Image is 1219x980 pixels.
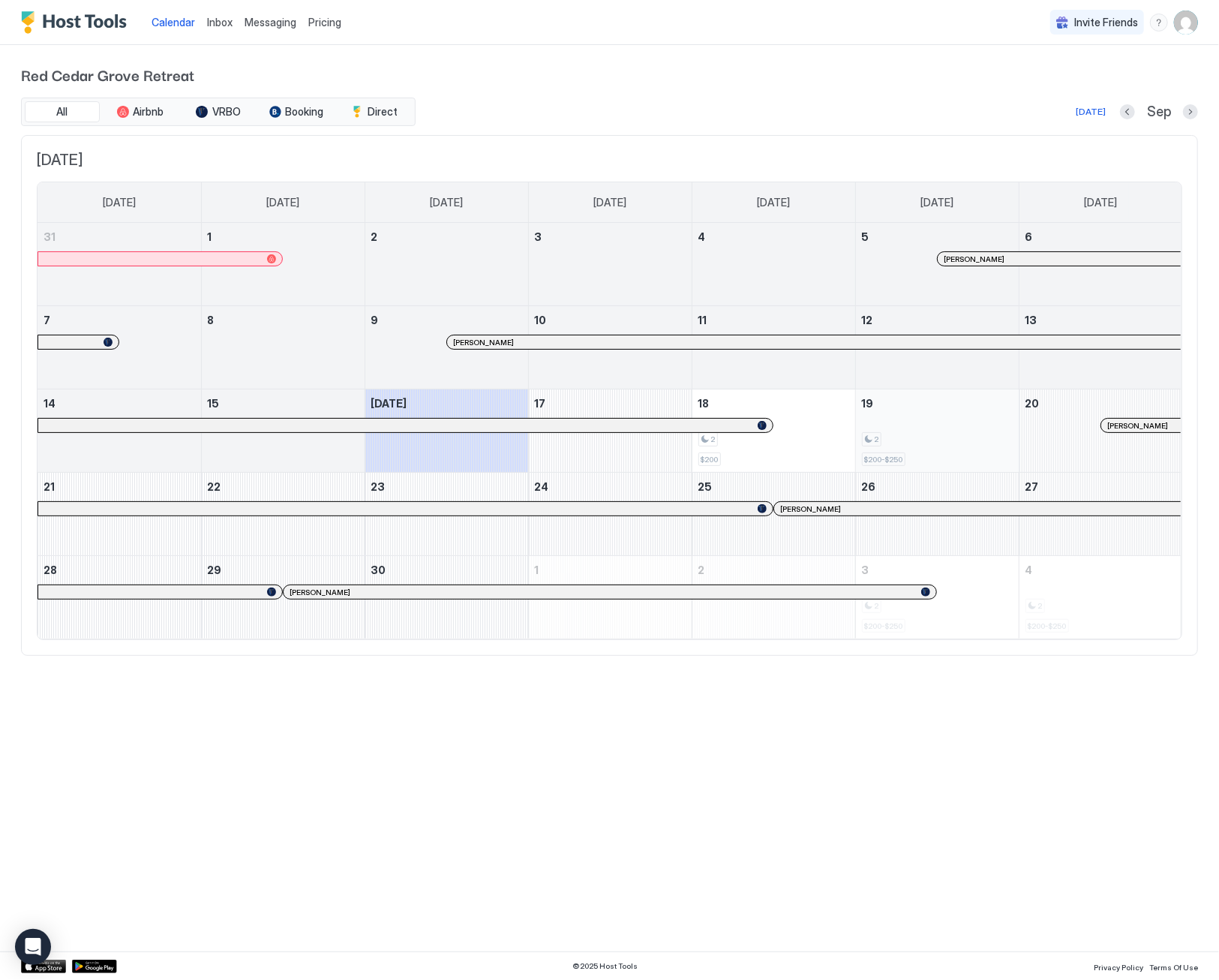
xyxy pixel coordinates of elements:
[1025,480,1039,493] span: 27
[290,588,350,597] span: [PERSON_NAME]
[862,480,876,493] span: 26
[1120,104,1135,119] button: Previous month
[1147,104,1171,121] span: Sep
[371,564,386,576] span: 30
[757,196,790,209] span: [DATE]
[698,397,710,410] span: 18
[365,223,528,251] a: September 2, 2025
[698,230,706,243] span: 4
[134,105,164,119] span: Airbnb
[1069,182,1132,223] a: Saturday
[1074,16,1138,29] span: Invite Friends
[698,480,713,493] span: 25
[365,306,528,334] a: September 9, 2025
[181,101,256,122] button: VRBO
[251,182,314,223] a: Monday
[453,338,514,347] span: [PERSON_NAME]
[208,480,221,493] span: 22
[208,564,222,576] span: 29
[453,338,1175,347] div: [PERSON_NAME]
[38,473,201,556] td: September 21, 2025
[15,929,51,965] div: Open Intercom Messenger
[103,196,136,209] span: [DATE]
[212,105,241,119] span: VRBO
[528,306,692,389] td: September 10, 2025
[1174,11,1198,35] div: User profile
[856,306,1019,334] a: September 12, 2025
[692,223,855,306] td: September 4, 2025
[201,223,365,306] td: September 1, 2025
[1025,397,1040,410] span: 20
[578,182,641,223] a: Wednesday
[742,182,805,223] a: Thursday
[371,397,407,410] span: [DATE]
[208,314,215,326] span: 8
[365,389,528,473] td: September 16, 2025
[365,223,528,306] td: September 2, 2025
[780,504,1175,514] div: [PERSON_NAME]
[862,564,869,576] span: 3
[365,473,528,556] td: September 23, 2025
[152,16,195,29] span: Calendar
[593,196,626,209] span: [DATE]
[25,101,100,122] button: All
[286,105,324,119] span: Booking
[573,961,638,971] span: © 2025 Host Tools
[37,151,1182,170] span: [DATE]
[152,14,195,30] a: Calendar
[1107,421,1168,431] span: [PERSON_NAME]
[862,314,873,326] span: 12
[72,960,117,973] a: Google Play Store
[368,105,398,119] span: Direct
[38,223,201,306] td: August 31, 2025
[529,556,692,584] a: October 1, 2025
[1019,473,1182,556] td: September 27, 2025
[44,397,56,410] span: 14
[529,223,692,251] a: September 3, 2025
[692,473,855,501] a: September 25, 2025
[692,306,855,389] td: September 11, 2025
[38,473,201,501] a: September 21, 2025
[21,63,1198,86] span: Red Cedar Grove Retreat
[875,434,879,444] span: 2
[38,223,201,251] a: August 31, 2025
[535,564,539,576] span: 1
[38,556,201,584] a: September 28, 2025
[698,314,707,326] span: 11
[207,14,233,30] a: Inbox
[528,223,692,306] td: September 3, 2025
[535,480,549,493] span: 24
[308,16,341,29] span: Pricing
[365,389,528,417] a: September 16, 2025
[856,223,1019,251] a: September 5, 2025
[365,306,528,389] td: September 9, 2025
[365,556,528,639] td: September 30, 2025
[856,556,1019,584] a: October 3, 2025
[692,306,855,334] a: September 11, 2025
[920,196,953,209] span: [DATE]
[1149,963,1198,972] span: Terms Of Use
[38,389,201,473] td: September 14, 2025
[905,182,968,223] a: Friday
[207,16,233,29] span: Inbox
[44,230,56,243] span: 31
[202,389,365,417] a: September 15, 2025
[21,960,66,973] a: App Store
[201,473,365,556] td: September 22, 2025
[371,230,378,243] span: 2
[528,556,692,639] td: October 1, 2025
[1019,223,1183,251] a: September 6, 2025
[864,455,903,464] span: $200-$250
[711,434,716,444] span: 2
[1150,14,1168,32] div: menu
[290,588,929,597] div: [PERSON_NAME]
[201,556,365,639] td: September 29, 2025
[535,314,547,326] span: 10
[1183,104,1198,119] button: Next month
[944,254,1175,264] div: [PERSON_NAME]
[38,306,201,334] a: September 7, 2025
[88,182,151,223] a: Sunday
[701,455,719,464] span: $200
